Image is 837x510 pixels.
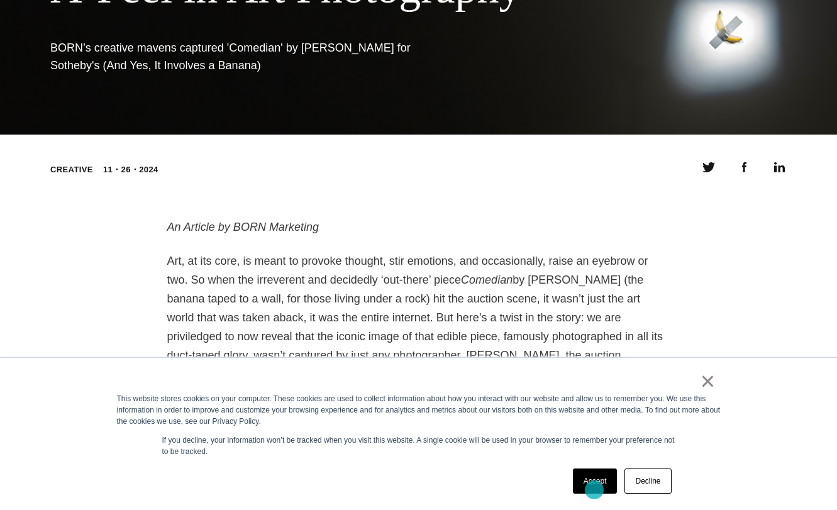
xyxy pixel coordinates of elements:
a: × [701,375,716,387]
a: Decline [624,468,671,494]
h1: BORN’s creative mavens captured 'Comedian' by [PERSON_NAME] for Sotheby's (And Yes, It Involves a... [50,39,428,74]
em: An Article by BORN Marketing [167,221,319,233]
time: 11・26・2024 [103,164,158,176]
p: If you decline, your information won’t be tracked when you visit this website. A single cookie wi... [162,435,675,457]
div: This website stores cookies on your computer. These cookies are used to collect information about... [117,393,721,427]
em: Comedian [461,274,513,286]
a: Accept [573,468,618,494]
p: Art, at its core, is meant to provoke thought, stir emotions, and occasionally, raise an eyebrow ... [167,252,670,421]
a: Creative [50,165,93,174]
